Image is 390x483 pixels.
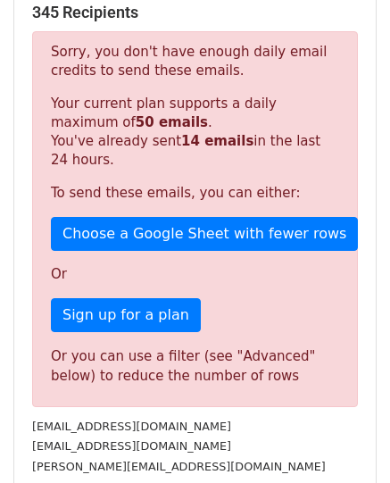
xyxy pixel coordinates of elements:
small: [PERSON_NAME][EMAIL_ADDRESS][DOMAIN_NAME] [32,460,326,473]
small: [EMAIL_ADDRESS][DOMAIN_NAME] [32,420,231,433]
p: Sorry, you don't have enough daily email credits to send these emails. [51,43,339,80]
p: Your current plan supports a daily maximum of . You've already sent in the last 24 hours. [51,95,339,170]
small: [EMAIL_ADDRESS][DOMAIN_NAME] [32,439,231,453]
a: Choose a Google Sheet with fewer rows [51,217,358,251]
strong: 14 emails [181,133,253,149]
iframe: Chat Widget [301,397,390,483]
strong: 50 emails [136,114,208,130]
h5: 345 Recipients [32,3,358,22]
div: 聊天小组件 [301,397,390,483]
div: Or you can use a filter (see "Advanced" below) to reduce the number of rows [51,346,339,387]
a: Sign up for a plan [51,298,201,332]
p: To send these emails, you can either: [51,184,339,203]
p: Or [51,265,339,284]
